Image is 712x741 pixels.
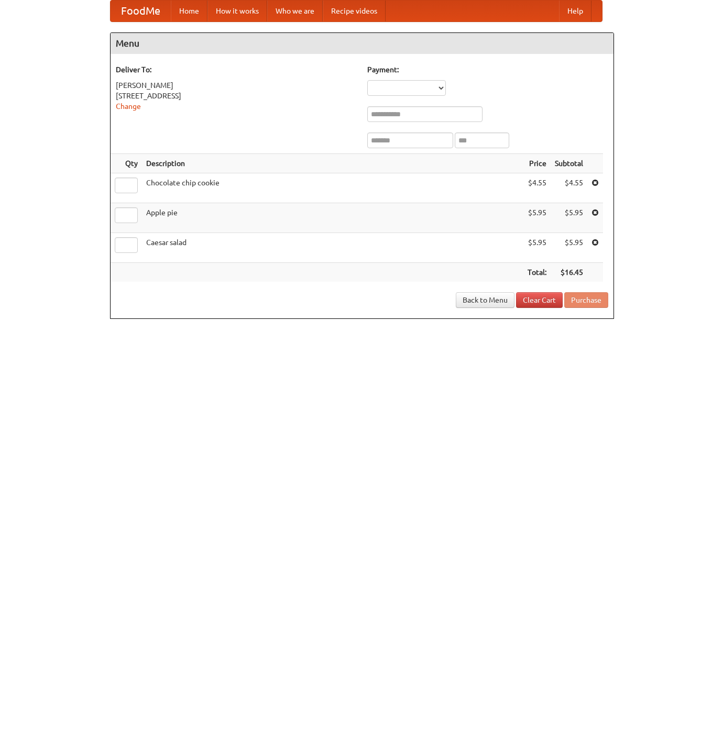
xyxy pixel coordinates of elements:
[207,1,267,21] a: How it works
[523,233,551,263] td: $5.95
[116,64,357,75] h5: Deliver To:
[523,203,551,233] td: $5.95
[551,173,587,203] td: $4.55
[516,292,563,308] a: Clear Cart
[116,80,357,91] div: [PERSON_NAME]
[551,203,587,233] td: $5.95
[111,154,142,173] th: Qty
[116,102,141,110] a: Change
[267,1,323,21] a: Who we are
[116,91,357,101] div: [STREET_ADDRESS]
[564,292,608,308] button: Purchase
[142,233,523,263] td: Caesar salad
[142,154,523,173] th: Description
[559,1,591,21] a: Help
[111,33,614,54] h4: Menu
[523,173,551,203] td: $4.55
[367,64,608,75] h5: Payment:
[142,173,523,203] td: Chocolate chip cookie
[551,154,587,173] th: Subtotal
[142,203,523,233] td: Apple pie
[551,263,587,282] th: $16.45
[171,1,207,21] a: Home
[111,1,171,21] a: FoodMe
[551,233,587,263] td: $5.95
[523,263,551,282] th: Total:
[523,154,551,173] th: Price
[456,292,514,308] a: Back to Menu
[323,1,386,21] a: Recipe videos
